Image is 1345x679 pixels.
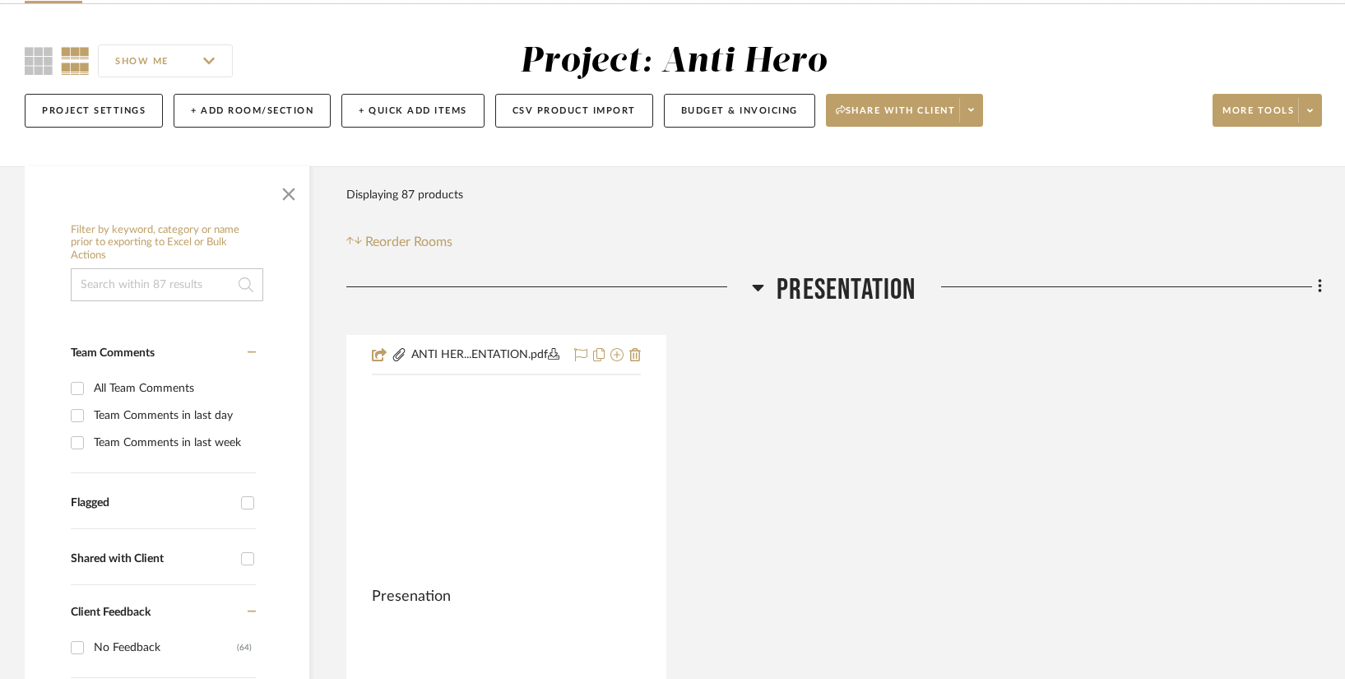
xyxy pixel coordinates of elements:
[826,94,984,127] button: Share with client
[372,588,451,606] span: Presenation
[94,635,237,661] div: No Feedback
[664,94,815,128] button: Budget & Invoicing
[495,94,653,128] button: CSV Product Import
[346,232,452,252] button: Reorder Rooms
[94,402,252,429] div: Team Comments in last day
[407,346,564,365] button: ANTI HER...ENTATION.pdf
[272,174,305,207] button: Close
[71,552,233,566] div: Shared with Client
[71,607,151,618] span: Client Feedback
[237,635,252,661] div: (64)
[71,224,263,263] h6: Filter by keyword, category or name prior to exporting to Excel or Bulk Actions
[777,272,916,308] span: Presentation
[520,44,827,79] div: Project: Anti Hero
[25,94,163,128] button: Project Settings
[71,496,233,510] div: Flagged
[71,347,155,359] span: Team Comments
[1222,105,1294,129] span: More tools
[71,268,263,301] input: Search within 87 results
[341,94,485,128] button: + Quick Add Items
[1213,94,1322,127] button: More tools
[836,105,956,129] span: Share with client
[94,430,252,456] div: Team Comments in last week
[174,94,331,128] button: + Add Room/Section
[346,179,463,212] div: Displaying 87 products
[365,232,452,252] span: Reorder Rooms
[94,375,252,402] div: All Team Comments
